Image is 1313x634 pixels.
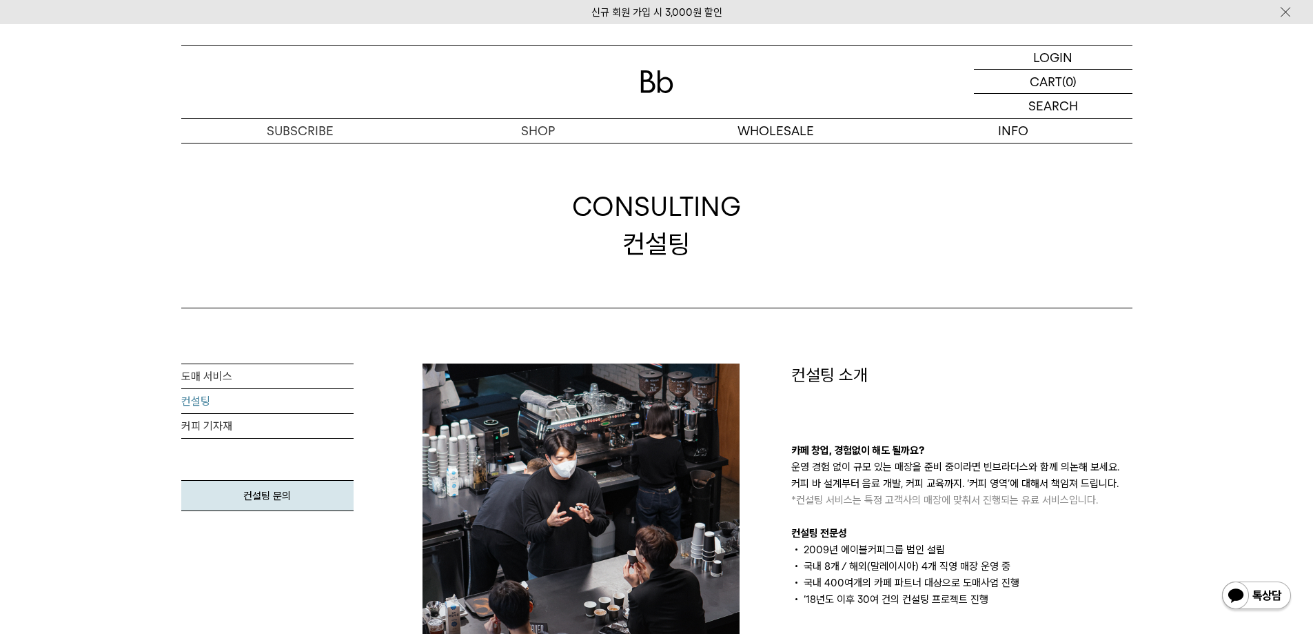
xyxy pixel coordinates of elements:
[791,364,1132,387] p: 컨설팅 소개
[657,119,895,143] p: WHOLESALE
[181,119,419,143] a: SUBSCRIBE
[181,414,354,439] a: 커피 기자재
[895,119,1132,143] p: INFO
[1030,70,1062,93] p: CART
[1033,46,1072,69] p: LOGIN
[791,558,1132,575] li: 국내 8개 / 해외(말레이시아) 4개 직영 매장 운영 중
[791,591,1132,608] li: ‘18년도 이후 30여 건의 컨설팅 프로젝트 진행
[591,6,722,19] a: 신규 회원 가입 시 3,000원 할인
[181,364,354,389] a: 도매 서비스
[791,525,1132,542] p: 컨설팅 전문성
[572,188,741,261] div: 컨설팅
[791,494,1098,506] span: *컨설팅 서비스는 특정 고객사의 매장에 맞춰서 진행되는 유료 서비스입니다.
[1221,580,1292,613] img: 카카오톡 채널 1:1 채팅 버튼
[181,389,354,414] a: 컨설팅
[791,542,1132,558] li: 2009년 에이블커피그룹 법인 설립
[974,70,1132,94] a: CART (0)
[572,188,741,225] span: CONSULTING
[419,119,657,143] a: SHOP
[1028,94,1078,118] p: SEARCH
[791,459,1132,508] p: 운영 경험 없이 규모 있는 매장을 준비 중이라면 빈브라더스와 함께 의논해 보세요. 커피 바 설계부터 음료 개발, 커피 교육까지. ‘커피 영역’에 대해서 책임져 드립니다.
[181,480,354,511] a: 컨설팅 문의
[791,575,1132,591] li: 국내 400여개의 카페 파트너 대상으로 도매사업 진행
[791,442,1132,459] p: 카페 창업, 경험없이 해도 될까요?
[1062,70,1077,93] p: (0)
[640,70,673,93] img: 로고
[974,46,1132,70] a: LOGIN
